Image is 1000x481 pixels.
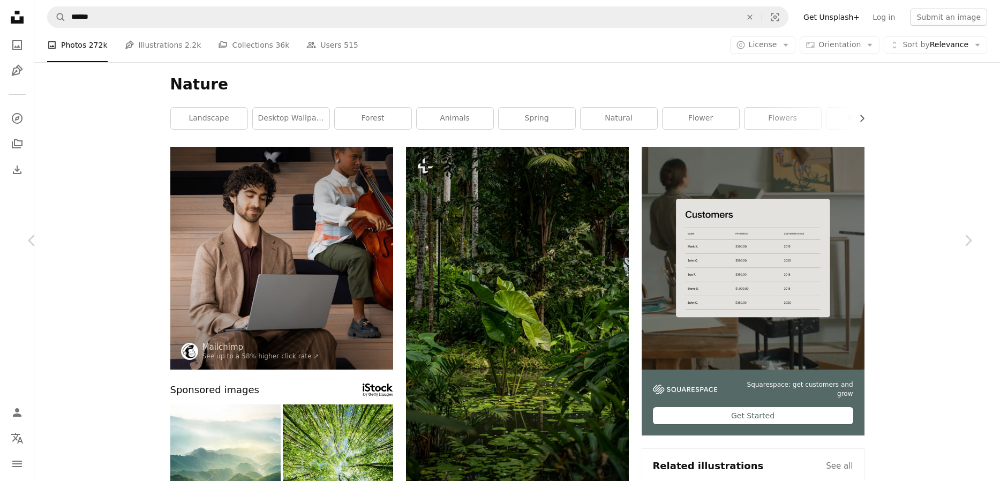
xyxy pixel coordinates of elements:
a: Mailchimp [202,342,319,352]
img: Go to Mailchimp's profile [181,343,198,360]
a: Next [936,189,1000,292]
button: Language [6,427,28,449]
a: spring [499,108,575,129]
a: Get Unsplash+ [797,9,866,26]
button: Search Unsplash [48,7,66,27]
a: mountain [826,108,903,129]
a: Collections [6,133,28,155]
a: desktop wallpaper [253,108,329,129]
div: Get Started [653,407,853,424]
a: Illustrations [6,60,28,81]
a: Man with laptop and woman playing cello [170,253,393,262]
img: file-1747939142011-51e5cc87e3c9 [653,385,717,394]
a: forest [335,108,411,129]
a: Photos [6,34,28,56]
button: scroll list to the right [852,108,864,129]
img: file-1747939376688-baf9a4a454ffimage [642,147,864,370]
a: See up to a 58% higher click rate ↗ [202,352,319,360]
span: 515 [344,39,358,51]
a: Download History [6,159,28,181]
span: Sponsored images [170,382,259,398]
a: Illustrations 2.2k [125,28,201,62]
img: a lush green forest filled with lots of trees [406,147,629,481]
button: License [730,36,796,54]
span: License [749,40,777,49]
span: 36k [275,39,289,51]
button: Visual search [762,7,788,27]
a: landscape [171,108,247,129]
a: Log in / Sign up [6,402,28,423]
a: Log in [866,9,901,26]
h1: Nature [170,75,864,94]
a: Explore [6,108,28,129]
span: Relevance [903,40,968,50]
a: natural [581,108,657,129]
form: Find visuals sitewide [47,6,788,28]
h4: Related illustrations [653,460,764,472]
button: Orientation [800,36,879,54]
a: flower [663,108,739,129]
span: Orientation [818,40,861,49]
a: See all [826,460,853,472]
a: flowers [745,108,821,129]
button: Menu [6,453,28,475]
span: 2.2k [185,39,201,51]
a: Squarespace: get customers and growGet Started [642,147,864,435]
a: Collections 36k [218,28,289,62]
button: Sort byRelevance [884,36,987,54]
button: Clear [738,7,762,27]
a: a lush green forest filled with lots of trees [406,309,629,318]
span: Squarespace: get customers and grow [730,380,853,399]
a: Users 515 [306,28,358,62]
button: Submit an image [910,9,987,26]
img: Man with laptop and woman playing cello [170,147,393,370]
span: Sort by [903,40,929,49]
a: animals [417,108,493,129]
